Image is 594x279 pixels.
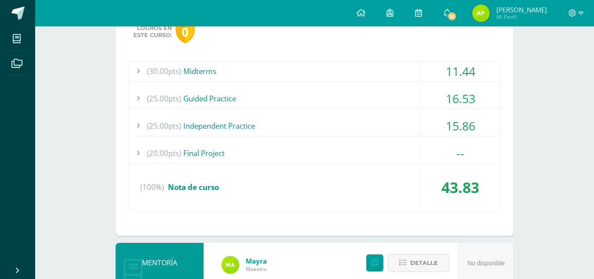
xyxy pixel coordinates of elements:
span: (20.00pts) [147,143,181,163]
img: 32b3466d515b6a6dcbe4e7cef071559c.png [472,4,490,22]
span: Nota de curso [168,182,219,192]
span: 26 [447,11,457,21]
button: Detalle [388,254,449,272]
span: (30.00pts) [147,61,181,81]
span: Mi Perfil [496,13,547,21]
span: Maestro [246,265,267,273]
a: Mayra [246,257,267,265]
div: 0 [175,21,195,43]
div: 11.44 [421,61,500,81]
div: Guided Practice [129,89,500,108]
span: Logros en este curso: [133,25,172,39]
div: Midterms [129,61,500,81]
img: 75b6448d1a55a94fef22c1dfd553517b.png [222,256,239,274]
span: Detalle [410,255,438,271]
span: (25.00pts) [147,116,181,136]
div: Independent Practice [129,116,500,136]
span: No disponible [467,260,505,267]
span: (25.00pts) [147,89,181,108]
div: Final Project [129,143,500,163]
span: [PERSON_NAME] [496,5,547,14]
div: -- [421,143,500,163]
div: 43.83 [421,171,500,204]
span: (100%) [140,171,164,204]
div: 15.86 [421,116,500,136]
div: 16.53 [421,89,500,108]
